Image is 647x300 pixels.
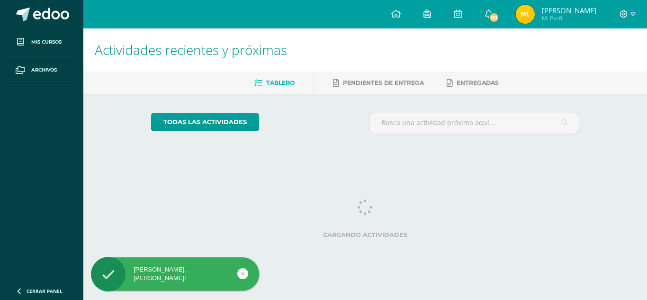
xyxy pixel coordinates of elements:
img: 55534cd3294b088e428eb91a5f5d0447.png [516,5,535,24]
a: Entregadas [447,75,499,91]
span: Mis cursos [31,38,62,46]
a: Mis cursos [8,28,76,56]
span: Actividades recientes y próximas [95,41,287,59]
a: Tablero [254,75,295,91]
label: Cargando actividades [151,231,580,238]
span: [PERSON_NAME] [542,6,596,15]
span: Pendientes de entrega [343,79,424,86]
a: todas las Actividades [151,113,259,131]
span: Tablero [266,79,295,86]
span: Archivos [31,66,57,74]
a: Pendientes de entrega [333,75,424,91]
input: Busca una actividad próxima aquí... [369,113,579,132]
div: [PERSON_NAME], [PERSON_NAME]! [91,265,259,282]
a: Archivos [8,56,76,84]
span: Entregadas [457,79,499,86]
span: Mi Perfil [542,14,596,22]
span: Cerrar panel [27,288,63,294]
span: 90 [489,12,499,23]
